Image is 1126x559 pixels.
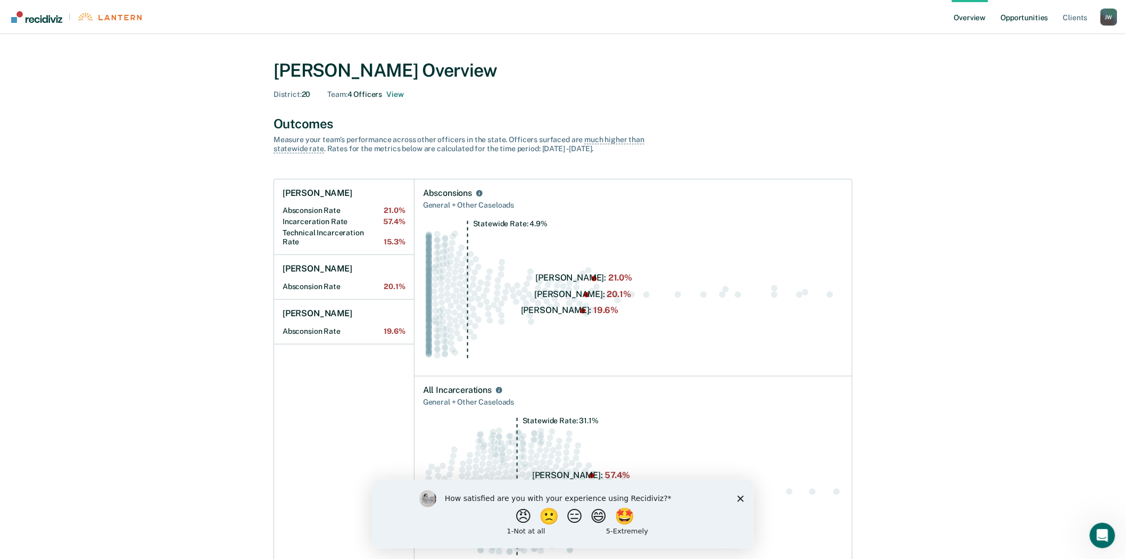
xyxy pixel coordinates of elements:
div: 4 Officers [328,90,404,99]
div: Absconsions [423,188,472,199]
span: much higher than statewide rate [274,135,644,153]
div: Outcomes [274,116,852,131]
h2: Technical Incarceration Rate [283,228,405,246]
span: 15.3% [384,237,405,246]
iframe: Survey by Kim from Recidiviz [372,480,754,548]
a: [PERSON_NAME]Absconsion Rate20.1% [274,255,414,300]
h1: [PERSON_NAME] [283,308,352,319]
h2: Incarceration Rate [283,217,405,226]
button: All Incarcerations [494,385,504,396]
img: Lantern [77,13,142,21]
span: Team : [328,90,347,98]
a: [PERSON_NAME]Absconsion Rate19.6% [274,300,414,344]
tspan: Statewide Rate: 4.9% [473,219,548,228]
div: All Incarcerations [423,385,492,396]
div: Measure your team’s performance across other officer s in the state. Officer s surfaced are . Rat... [274,135,646,153]
div: 20 [274,90,311,99]
span: 57.4% [384,217,405,226]
div: General + Other Caseloads [423,396,843,409]
div: Swarm plot of all absconsion rates in the state for NOT_SEX_OFFENSE caseloads, highlighting value... [423,220,843,368]
span: 19.6% [384,327,405,336]
h2: Absconsion Rate [283,282,405,291]
a: [PERSON_NAME]Absconsion Rate21.0%Incarceration Rate57.4%Technical Incarceration Rate15.3% [274,179,414,255]
button: Profile dropdown button [1100,9,1117,26]
button: Absconsions [474,188,485,199]
h1: [PERSON_NAME] [283,264,352,274]
span: 21.0% [384,206,405,215]
span: District : [274,90,302,98]
tspan: Statewide Rate: 31.1% [523,416,599,425]
h2: Absconsion Rate [283,206,405,215]
img: Recidiviz [11,11,62,23]
span: 20.1% [384,282,405,291]
div: J W [1100,9,1117,26]
iframe: Intercom live chat [1090,523,1115,548]
div: [PERSON_NAME] Overview [274,60,852,81]
span: | [62,12,77,21]
h2: Absconsion Rate [283,327,405,336]
h1: [PERSON_NAME] [283,188,352,199]
div: General + Other Caseloads [423,199,843,212]
button: 4 officers on Jimmy Wayland's Team [386,90,403,99]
